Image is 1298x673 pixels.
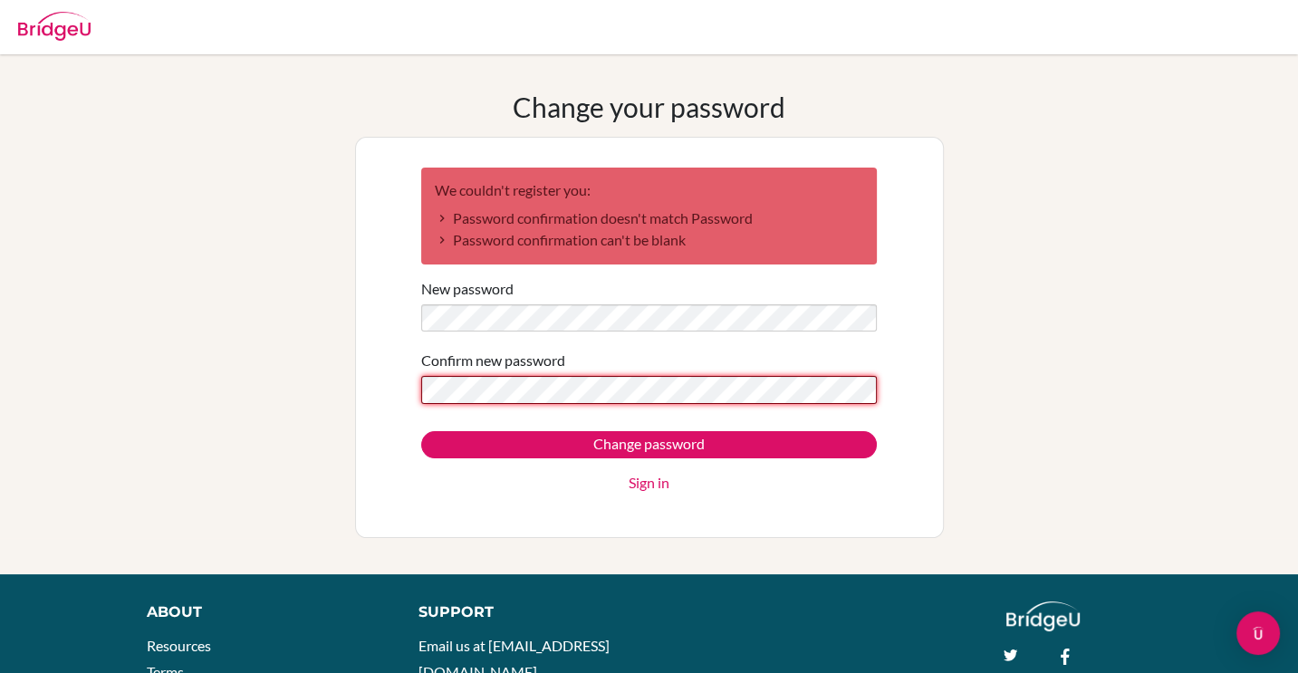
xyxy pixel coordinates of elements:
[513,91,785,123] h1: Change your password
[147,637,211,654] a: Resources
[18,12,91,41] img: Bridge-U
[421,278,514,300] label: New password
[629,472,669,494] a: Sign in
[418,601,630,623] div: Support
[147,601,378,623] div: About
[421,350,565,371] label: Confirm new password
[435,181,863,198] h2: We couldn't register you:
[435,229,863,251] li: Password confirmation can't be blank
[435,207,863,229] li: Password confirmation doesn't match Password
[421,431,877,458] input: Change password
[1006,601,1080,631] img: logo_white@2x-f4f0deed5e89b7ecb1c2cc34c3e3d731f90f0f143d5ea2071677605dd97b5244.png
[1236,611,1280,655] div: Open Intercom Messenger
